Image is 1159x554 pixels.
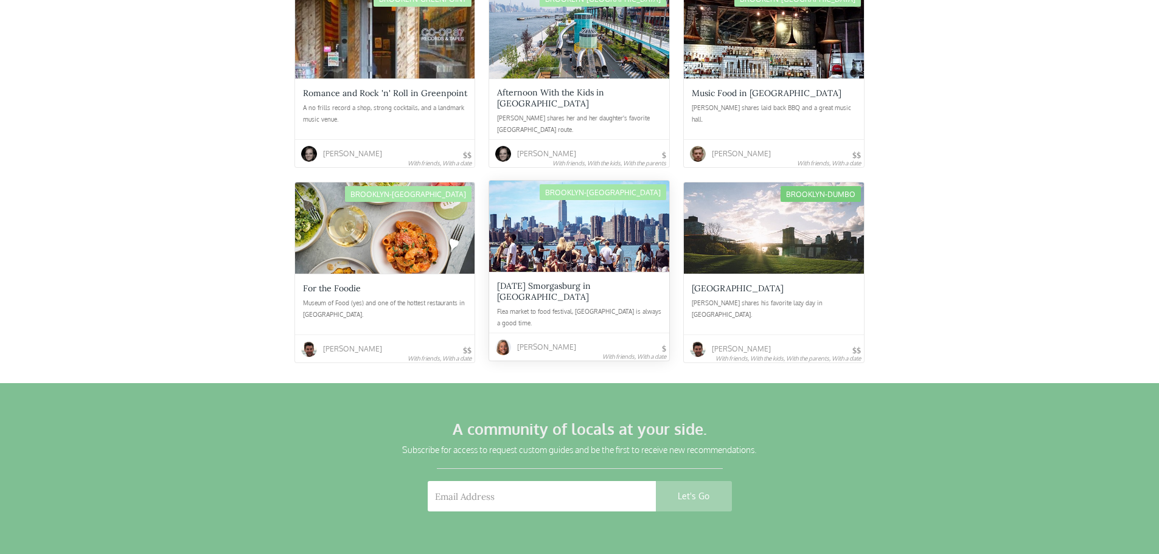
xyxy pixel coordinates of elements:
div: Brooklyn-[GEOGRAPHIC_DATA] [540,184,666,200]
div: [PERSON_NAME] [517,143,576,164]
div: $$ [463,152,472,159]
div: Museum of Food (yes) and one of the hottest restaurants in [GEOGRAPHIC_DATA]. [303,297,467,322]
input: Email Address [428,481,656,511]
div: [PERSON_NAME] shares laid back BBQ and a great music hall. [692,102,856,126]
div: With friends, With the kids, With the parents [552,159,666,167]
div: Afternoon With the Kids in [GEOGRAPHIC_DATA] [497,87,661,109]
div: Brooklyn-[GEOGRAPHIC_DATA] [345,186,472,202]
div: With friends, With a date [408,159,472,167]
a: Brooklyn-DUMBO[GEOGRAPHIC_DATA][PERSON_NAME] shares his favorite lazy day in [GEOGRAPHIC_DATA].[P... [684,182,864,362]
div: Romance and Rock 'n' Roll in Greenpoint [303,88,467,99]
div: [PERSON_NAME] [712,338,771,359]
h5: Subscribe for access to request custom guides and be the first to receive new recommendations. [294,444,866,456]
div: For the Foodie [303,283,361,294]
div: $ [662,152,666,159]
div: Flea market to food festival, [GEOGRAPHIC_DATA] is always a good time. [497,306,661,330]
div: With friends, With a date [602,353,666,360]
div: With friends, With a date [797,159,861,167]
div: [DATE] Smorgasburg in [GEOGRAPHIC_DATA] [497,280,661,302]
div: With friends, With a date [408,355,472,362]
div: $$ [852,347,861,355]
div: A no frills record a shop, strong cocktails, and a landmark music venue. [303,102,467,126]
div: [PERSON_NAME] [712,143,771,164]
div: [GEOGRAPHIC_DATA] [692,283,784,294]
div: [PERSON_NAME] [517,336,576,358]
div: [PERSON_NAME] shares his favorite lazy day in [GEOGRAPHIC_DATA]. [692,297,856,322]
div: [PERSON_NAME] [323,143,382,164]
div: $ [662,345,666,353]
h2: A community of locals at your side. [294,420,866,438]
div: Brooklyn-DUMBO [781,186,861,202]
div: With friends, With the kids, With the parents, With a date [715,355,861,362]
div: [PERSON_NAME] [323,338,382,359]
div: $$ [463,347,472,355]
a: Brooklyn-[GEOGRAPHIC_DATA][DATE] Smorgasburg in [GEOGRAPHIC_DATA]Flea market to food festival, [G... [489,181,669,361]
a: Brooklyn-[GEOGRAPHIC_DATA]For the FoodieMuseum of Food (yes) and one of the hottest restaurants i... [295,182,475,362]
div: $$ [852,152,861,159]
div: [PERSON_NAME] shares her and her daughter's favorite [GEOGRAPHIC_DATA] route. [497,113,661,137]
input: Let's Go [656,481,732,511]
div: Music Food in [GEOGRAPHIC_DATA] [692,88,841,99]
form: Email Form [428,481,732,518]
